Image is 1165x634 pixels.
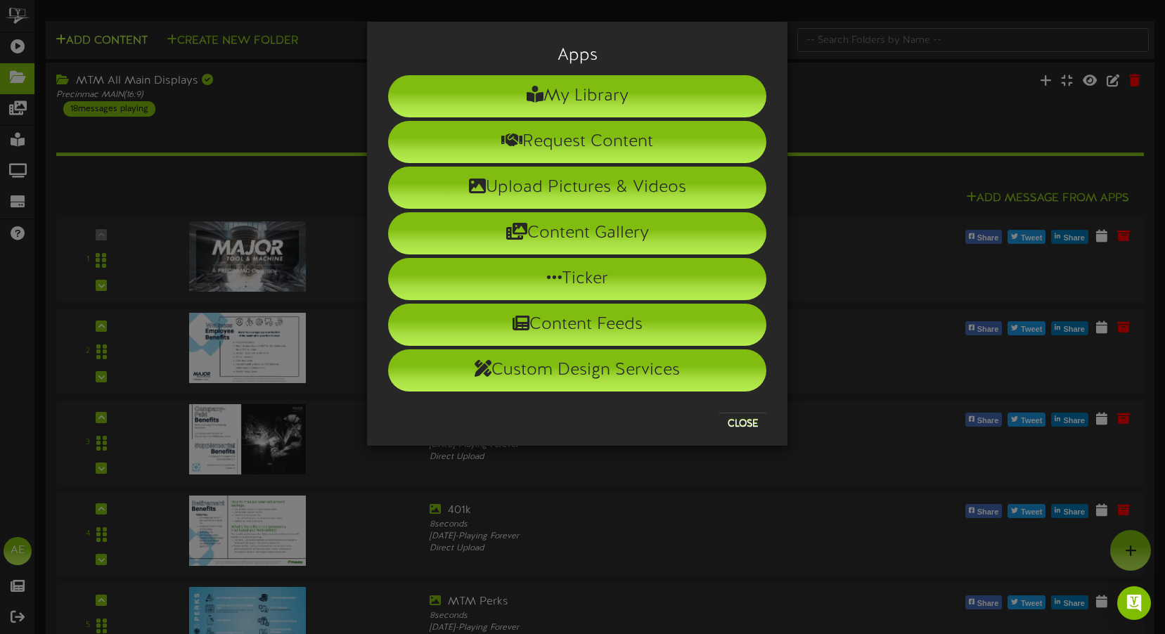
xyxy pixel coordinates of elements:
li: Content Gallery [388,212,766,254]
li: Upload Pictures & Videos [388,167,766,209]
div: Open Intercom Messenger [1117,586,1151,620]
button: Close [719,413,766,435]
li: Ticker [388,258,766,300]
li: My Library [388,75,766,117]
li: Content Feeds [388,304,766,346]
h3: Apps [388,46,766,65]
li: Request Content [388,121,766,163]
li: Custom Design Services [388,349,766,392]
